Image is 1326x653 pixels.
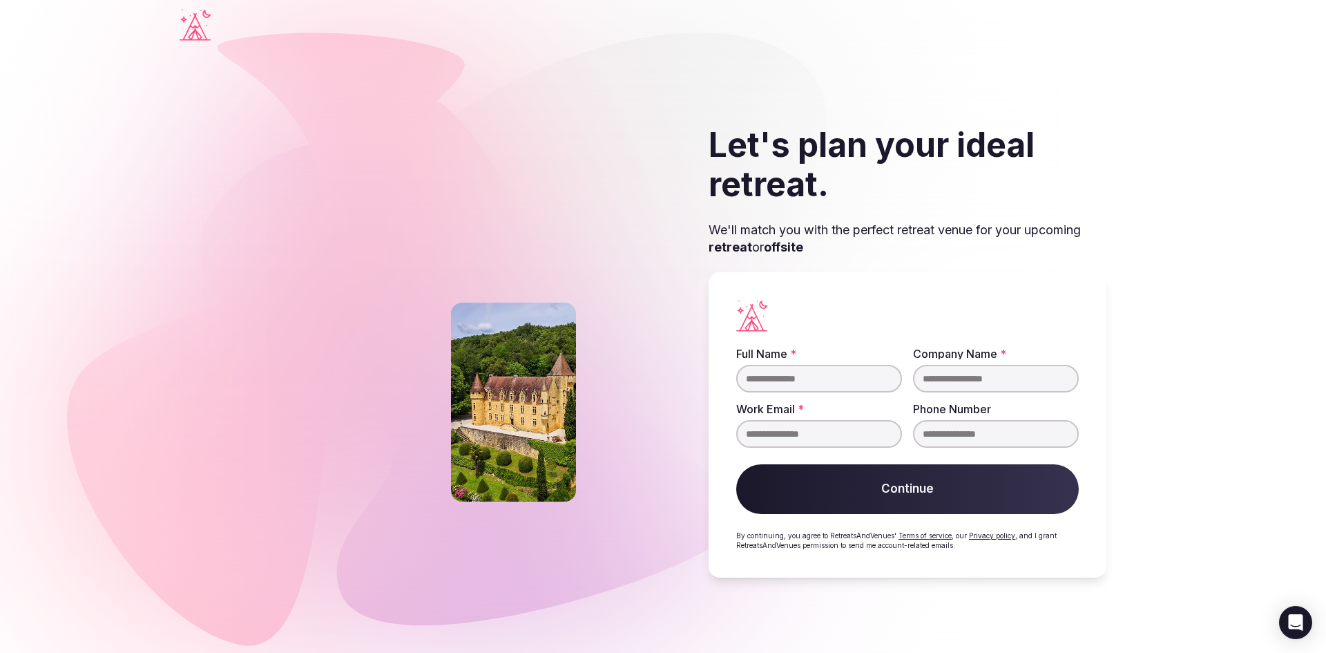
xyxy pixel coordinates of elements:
[913,348,1079,359] label: Company Name
[451,26,576,225] img: Castle on a slope
[736,348,902,359] label: Full Name
[764,240,803,254] strong: offsite
[913,404,1079,415] label: Phone Number
[709,240,752,254] strong: retreat
[969,531,1015,540] a: Privacy policy
[899,531,952,540] a: Terms of service
[736,464,1079,514] button: Continue
[180,9,211,41] a: Visit the homepage
[709,221,1106,256] p: We'll match you with the perfect retreat venue for your upcoming or
[709,125,1106,205] h2: Let's plan your ideal retreat.
[180,236,576,477] img: Iceland northern lights
[736,531,1079,550] p: By continuing, you agree to RetreatsAndVenues' , our , and I grant RetreatsAndVenues permission t...
[736,404,902,415] label: Work Email
[1279,606,1312,639] div: Open Intercom Messenger
[180,26,440,225] img: Phoenix river ranch resort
